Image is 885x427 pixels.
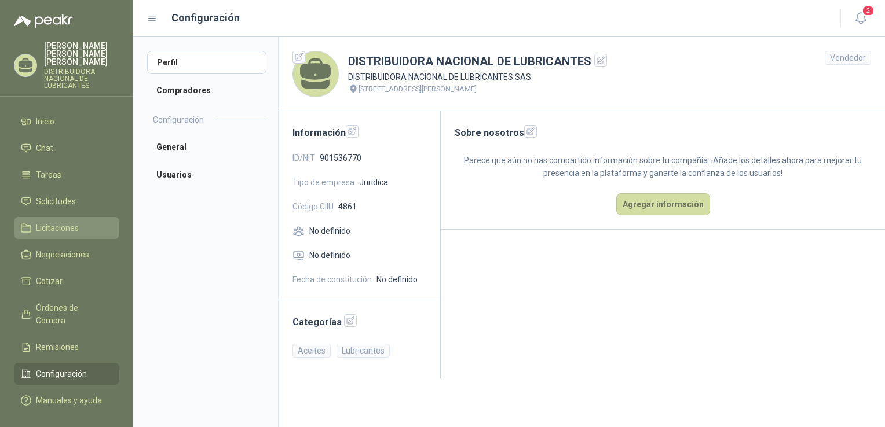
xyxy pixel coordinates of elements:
span: Solicitudes [36,195,76,208]
span: No definido [309,249,350,262]
span: ID/NIT [292,152,315,164]
p: DISTRIBUIDORA NACIONAL DE LUBRICANTES [44,68,119,89]
span: Chat [36,142,53,154]
p: DISTRIBUIDORA NACIONAL DE LUBRICANTES SAS [348,71,607,83]
a: Licitaciones [14,217,119,239]
a: Solicitudes [14,190,119,212]
span: Código CIIU [292,200,334,213]
div: Lubricantes [337,344,390,358]
span: Tareas [36,168,61,181]
span: Órdenes de Compra [36,301,108,327]
a: Negociaciones [14,244,119,266]
span: Fecha de constitución [292,273,372,286]
a: Manuales y ayuda [14,389,119,411]
a: Chat [14,137,119,159]
p: [STREET_ADDRESS][PERSON_NAME] [359,83,477,95]
button: 2 [850,8,871,29]
span: Configuración [36,367,87,380]
a: Tareas [14,164,119,186]
img: Logo peakr [14,14,73,28]
a: Usuarios [147,163,266,186]
h2: Categorías [292,314,426,329]
span: Tipo de empresa [292,176,354,189]
a: Remisiones [14,336,119,358]
h2: Información [292,125,426,140]
span: Remisiones [36,341,79,354]
span: 901536770 [320,152,361,164]
p: Parece que aún no has compartido información sobre tu compañía. ¡Añade los detalles ahora para me... [455,154,871,179]
div: Vendedor [825,51,871,65]
a: Perfil [147,51,266,74]
span: 4861 [338,200,357,213]
span: Jurídica [359,176,388,189]
button: Agregar información [616,193,710,215]
a: Configuración [14,363,119,385]
h1: Configuración [171,10,240,26]
span: Licitaciones [36,222,79,234]
a: General [147,135,266,159]
p: [PERSON_NAME] [PERSON_NAME] [PERSON_NAME] [44,42,119,66]
span: Cotizar [36,275,63,288]
h2: Sobre nosotros [455,125,871,140]
a: Compradores [147,79,266,102]
span: Inicio [36,115,54,128]
a: Cotizar [14,270,119,292]
a: Órdenes de Compra [14,297,119,332]
div: Aceites [292,344,331,358]
span: 2 [862,5,875,16]
span: Manuales y ayuda [36,394,102,407]
span: No definido [376,273,418,286]
h1: DISTRIBUIDORA NACIONAL DE LUBRICANTES [348,53,607,71]
span: Negociaciones [36,248,89,261]
h2: Configuración [153,113,204,126]
span: No definido [309,224,350,237]
a: Inicio [14,111,119,132]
